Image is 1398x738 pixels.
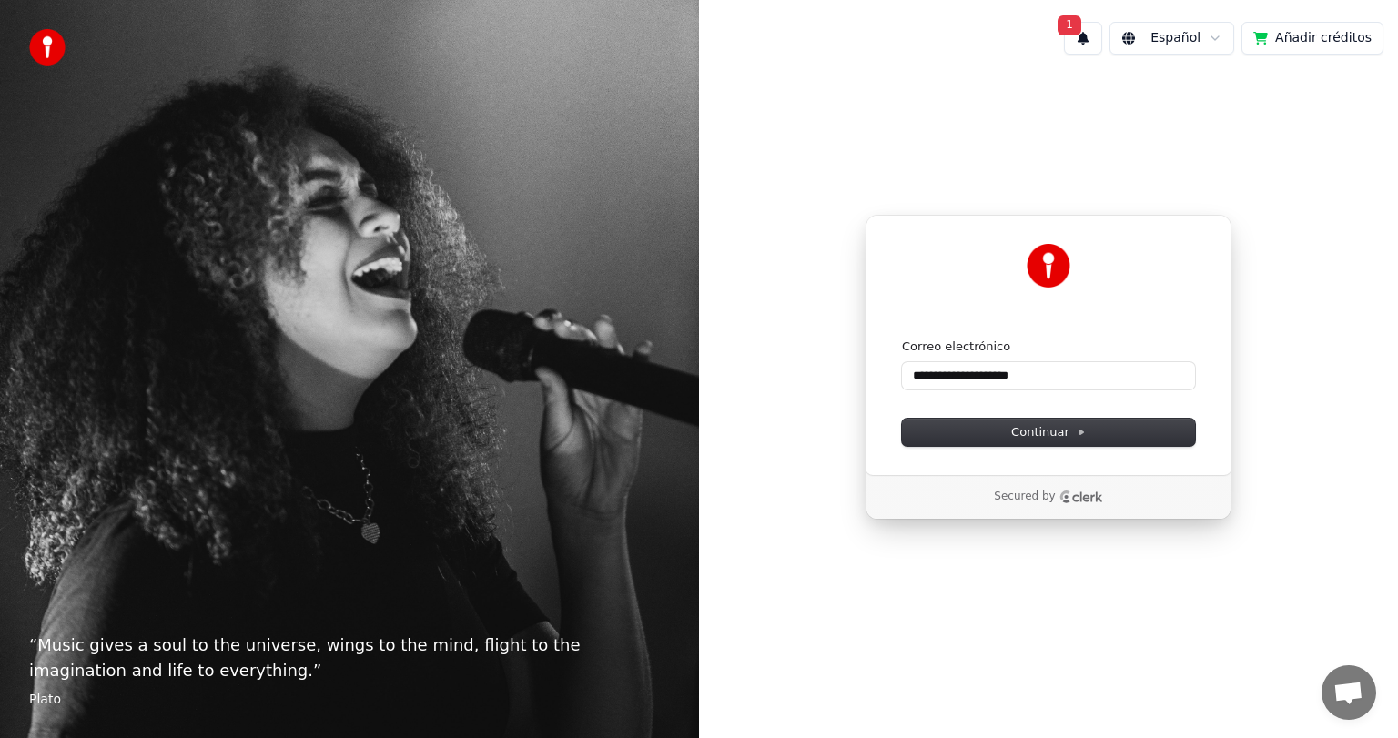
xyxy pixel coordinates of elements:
[1011,424,1086,440] span: Continuar
[1064,22,1102,55] button: 1
[29,691,670,709] footer: Plato
[902,339,1010,355] label: Correo electrónico
[29,29,66,66] img: youka
[1058,15,1081,35] span: 1
[1059,490,1103,503] a: Clerk logo
[994,490,1055,504] p: Secured by
[1027,244,1070,288] img: Youka
[1322,665,1376,720] a: Chat abierto
[1241,22,1383,55] button: Añadir créditos
[29,632,670,683] p: “ Music gives a soul to the universe, wings to the mind, flight to the imagination and life to ev...
[902,419,1195,446] button: Continuar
